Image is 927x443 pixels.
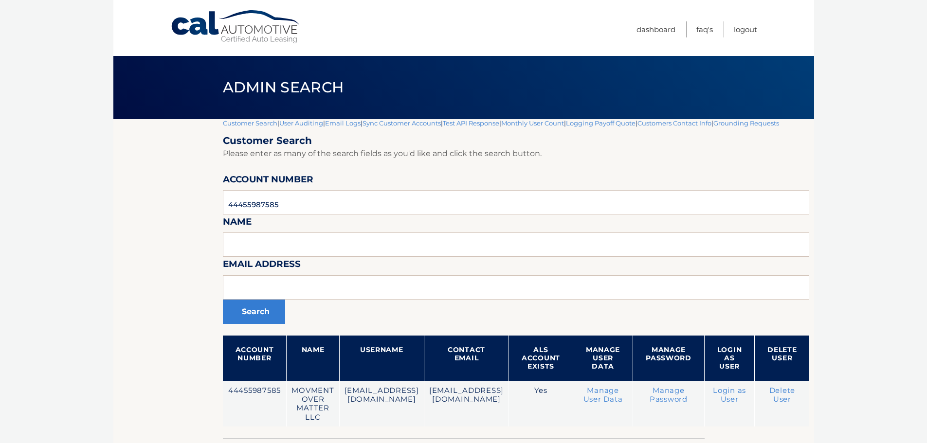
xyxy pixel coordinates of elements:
td: 44455987585 [223,381,287,427]
th: Username [339,336,424,381]
a: Manage User Data [583,386,623,404]
th: Login as User [704,336,755,381]
a: Monthly User Count [501,119,564,127]
a: Customers Contact Info [637,119,711,127]
a: Grounding Requests [713,119,779,127]
td: [EMAIL_ADDRESS][DOMAIN_NAME] [424,381,509,427]
a: Login as User [713,386,746,404]
th: Name [287,336,339,381]
a: Email Logs [325,119,361,127]
a: FAQ's [696,21,713,37]
label: Account Number [223,172,313,190]
th: ALS Account Exists [509,336,573,381]
th: Contact Email [424,336,509,381]
th: Manage User Data [573,336,633,381]
a: Customer Search [223,119,277,127]
a: Sync Customer Accounts [363,119,441,127]
span: Admin Search [223,78,344,96]
h2: Customer Search [223,135,810,147]
a: Manage Password [650,386,688,404]
label: Email Address [223,257,301,275]
a: Cal Automotive [170,10,302,44]
th: Account Number [223,336,287,381]
a: Test API Response [443,119,499,127]
th: Manage Password [633,336,705,381]
label: Name [223,214,252,232]
a: Logging Payoff Quote [566,119,636,127]
a: Dashboard [636,21,675,37]
p: Please enter as many of the search fields as you'd like and click the search button. [223,147,810,160]
a: Logout [734,21,757,37]
td: MOVMENT OVER MATTER LLC [287,381,339,427]
th: Delete User [755,336,810,381]
a: Delete User [769,386,796,404]
div: | | | | | | | | [223,119,810,438]
td: [EMAIL_ADDRESS][DOMAIN_NAME] [339,381,424,427]
td: Yes [509,381,573,427]
button: Search [223,300,285,324]
a: User Auditing [279,119,323,127]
